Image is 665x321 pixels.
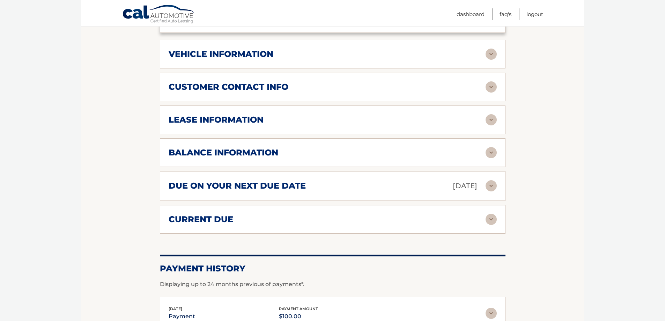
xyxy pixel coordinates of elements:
img: accordion-rest.svg [486,308,497,319]
img: accordion-rest.svg [486,147,497,158]
img: accordion-rest.svg [486,81,497,93]
p: Displaying up to 24 months previous of payments*. [160,280,505,289]
span: payment amount [279,306,318,311]
a: Dashboard [457,8,485,20]
span: [DATE] [169,306,182,311]
h2: Payment History [160,263,505,274]
img: accordion-rest.svg [486,49,497,60]
p: [DATE] [453,180,477,192]
img: accordion-rest.svg [486,114,497,125]
h2: lease information [169,115,264,125]
h2: vehicle information [169,49,273,59]
h2: balance information [169,147,278,158]
img: accordion-rest.svg [486,214,497,225]
h2: due on your next due date [169,181,306,191]
a: Cal Automotive [122,5,195,25]
h2: customer contact info [169,82,288,92]
a: FAQ's [500,8,511,20]
a: Logout [526,8,543,20]
h2: current due [169,214,233,225]
img: accordion-rest.svg [486,180,497,191]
